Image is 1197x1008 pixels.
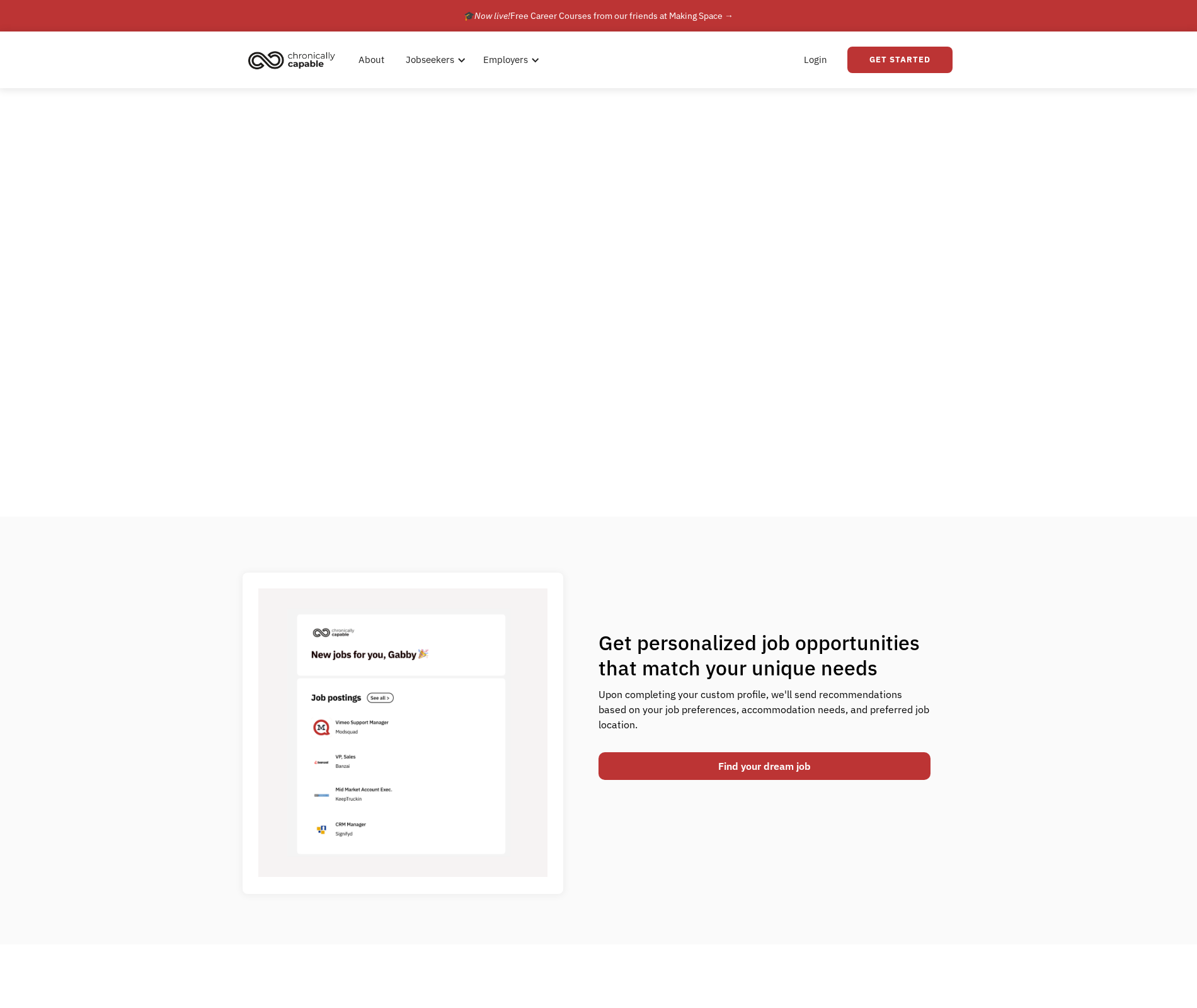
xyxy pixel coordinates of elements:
a: Get Started [847,47,953,73]
em: Now live! [474,10,510,21]
a: Login [796,40,835,80]
h1: Get personalized job opportunities that match your unique needs [598,630,931,680]
div: 🎓 Free Career Courses from our friends at Making Space → [464,8,733,23]
div: Upon completing your custom profile, we'll send recommendations based on your job preferences, ac... [598,687,931,732]
div: Jobseekers [406,52,454,67]
div: Employers [483,52,528,67]
img: Chronically Capable logo [244,46,339,74]
a: About [351,40,392,80]
a: Find your dream job [598,752,931,780]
